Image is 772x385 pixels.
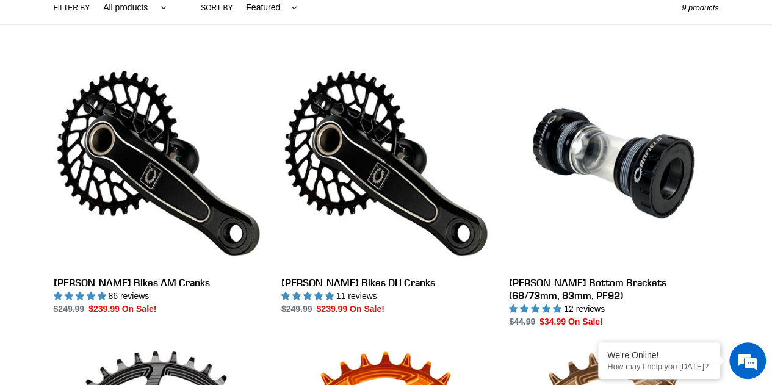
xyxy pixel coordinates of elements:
div: Navigation go back [13,67,32,85]
div: We're Online! [607,350,711,360]
div: Chat with us now [82,68,223,84]
span: We're online! [71,115,168,238]
span: 9 products [682,3,719,12]
textarea: Type your message and hit 'Enter' [6,256,233,298]
p: How may I help you today? [607,362,711,371]
label: Sort by [201,2,233,13]
img: d_696896380_company_1647369064580_696896380 [39,61,70,92]
div: Minimize live chat window [200,6,229,35]
label: Filter by [54,2,90,13]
